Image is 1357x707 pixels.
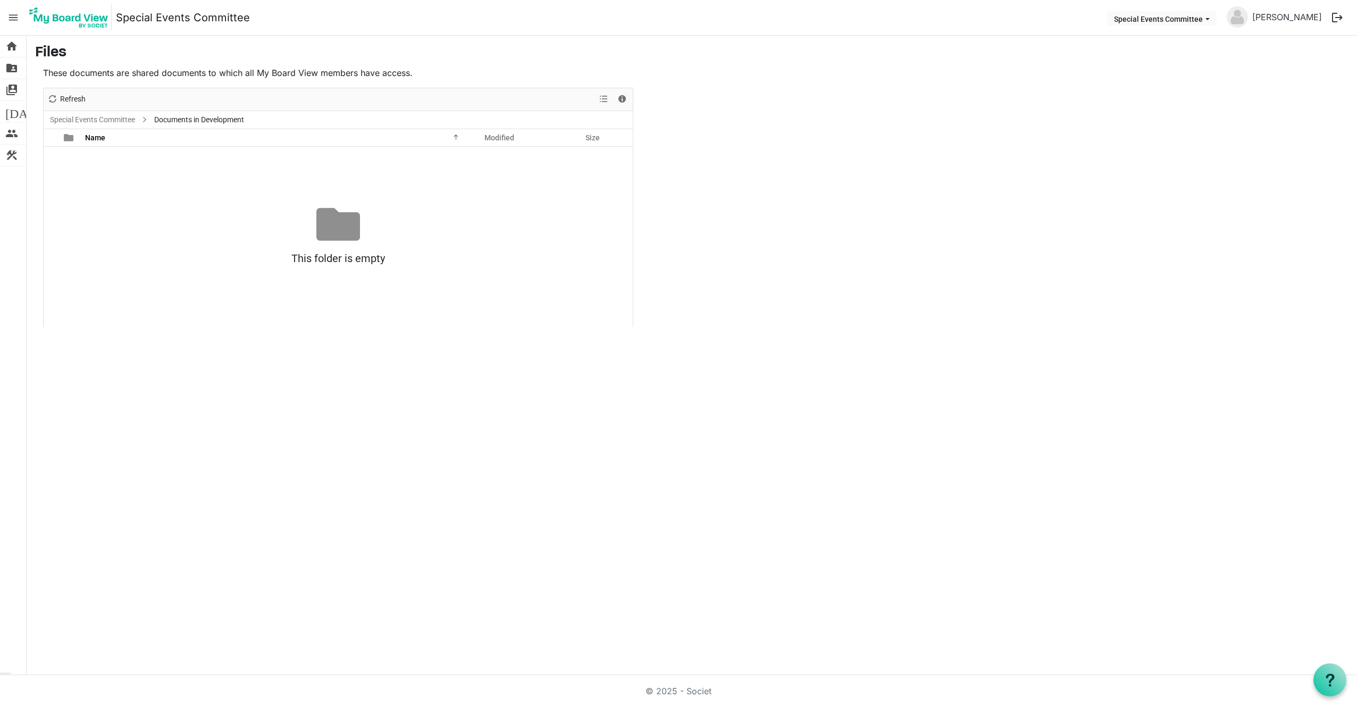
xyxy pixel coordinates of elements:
a: My Board View Logo [26,4,116,31]
img: no-profile-picture.svg [1227,6,1248,28]
div: View [595,88,613,111]
button: logout [1326,6,1348,29]
a: © 2025 - Societ [646,686,711,696]
a: [PERSON_NAME] [1248,6,1326,28]
span: folder_shared [5,57,18,79]
button: Refresh [46,92,88,106]
a: Special Events Committee [48,113,137,127]
button: Details [615,92,630,106]
span: Modified [484,133,514,142]
span: Refresh [59,92,87,106]
h3: Files [35,44,1348,62]
button: Special Events Committee dropdownbutton [1107,11,1217,26]
a: Special Events Committee [116,7,250,28]
span: [DATE] [5,101,46,122]
img: My Board View Logo [26,4,112,31]
p: These documents are shared documents to which all My Board View members have access. [43,66,633,79]
button: View dropdownbutton [597,92,610,106]
span: Size [585,133,600,142]
span: construction [5,145,18,166]
div: Details [613,88,631,111]
span: people [5,123,18,144]
span: Documents in Development [152,113,246,127]
span: home [5,36,18,57]
div: This folder is empty [44,246,633,271]
span: Name [85,133,105,142]
span: menu [3,7,23,28]
span: switch_account [5,79,18,100]
div: Refresh [44,88,89,111]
